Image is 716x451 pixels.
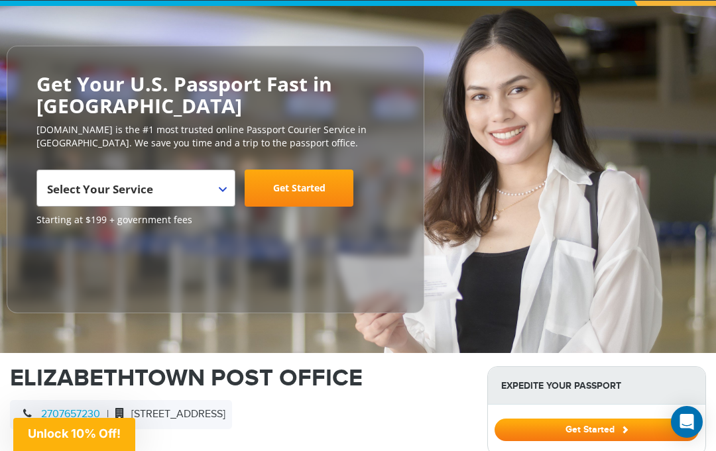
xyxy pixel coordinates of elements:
strong: Expedite Your Passport [488,367,705,405]
a: 2707657230 [41,408,100,421]
span: Select Your Service [47,181,153,197]
div: Open Intercom Messenger [671,406,703,438]
span: Starting at $199 + government fees [36,213,394,226]
span: Unlock 10% Off! [28,426,121,440]
span: Select Your Service [47,175,221,212]
h2: Get Your U.S. Passport Fast in [GEOGRAPHIC_DATA] [36,73,394,117]
button: Get Started [495,419,699,441]
a: Get Started [245,170,353,207]
p: [DOMAIN_NAME] is the #1 most trusted online Passport Courier Service in [GEOGRAPHIC_DATA]. We sav... [36,123,394,150]
h1: ELIZABETHTOWN POST OFFICE [10,366,467,390]
span: [STREET_ADDRESS] [109,408,225,421]
div: Unlock 10% Off! [13,418,135,451]
span: Select Your Service [36,170,235,207]
a: Get Started [495,424,699,434]
div: | [10,400,232,429]
iframe: Customer reviews powered by Trustpilot [36,233,136,299]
